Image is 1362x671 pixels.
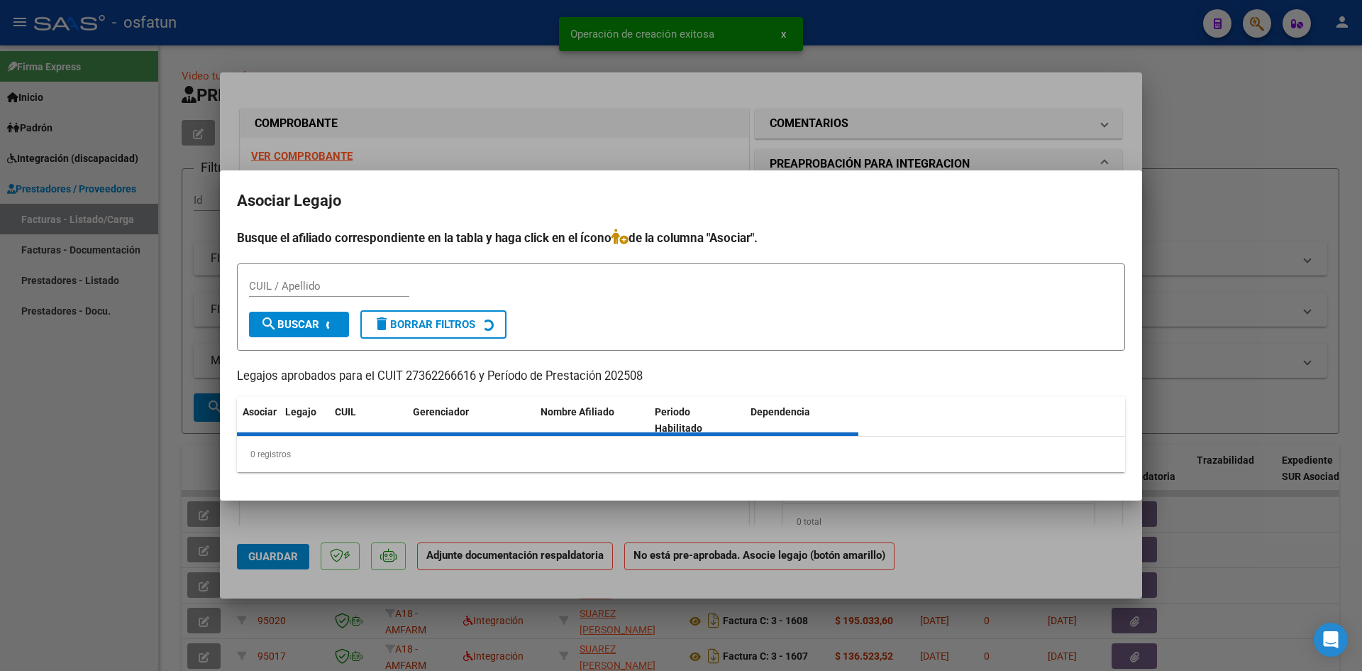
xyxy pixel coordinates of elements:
[541,406,614,418] span: Nombre Afiliado
[260,318,319,331] span: Buscar
[329,397,407,444] datatable-header-cell: CUIL
[279,397,329,444] datatable-header-cell: Legajo
[249,312,349,337] button: Buscar
[751,406,810,418] span: Dependencia
[260,315,277,332] mat-icon: search
[745,397,859,444] datatable-header-cell: Dependencia
[237,368,1125,386] p: Legajos aprobados para el CUIT 27362266616 y Período de Prestación 202508
[285,406,316,418] span: Legajo
[1314,623,1348,657] div: Open Intercom Messenger
[373,318,475,331] span: Borrar Filtros
[237,397,279,444] datatable-header-cell: Asociar
[237,229,1125,247] h4: Busque el afiliado correspondiente en la tabla y haga click en el ícono de la columna "Asociar".
[535,397,649,444] datatable-header-cell: Nombre Afiliado
[407,397,535,444] datatable-header-cell: Gerenciador
[335,406,356,418] span: CUIL
[649,397,745,444] datatable-header-cell: Periodo Habilitado
[413,406,469,418] span: Gerenciador
[237,187,1125,214] h2: Asociar Legajo
[243,406,277,418] span: Asociar
[373,315,390,332] mat-icon: delete
[655,406,702,434] span: Periodo Habilitado
[360,310,506,339] button: Borrar Filtros
[237,437,1125,472] div: 0 registros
